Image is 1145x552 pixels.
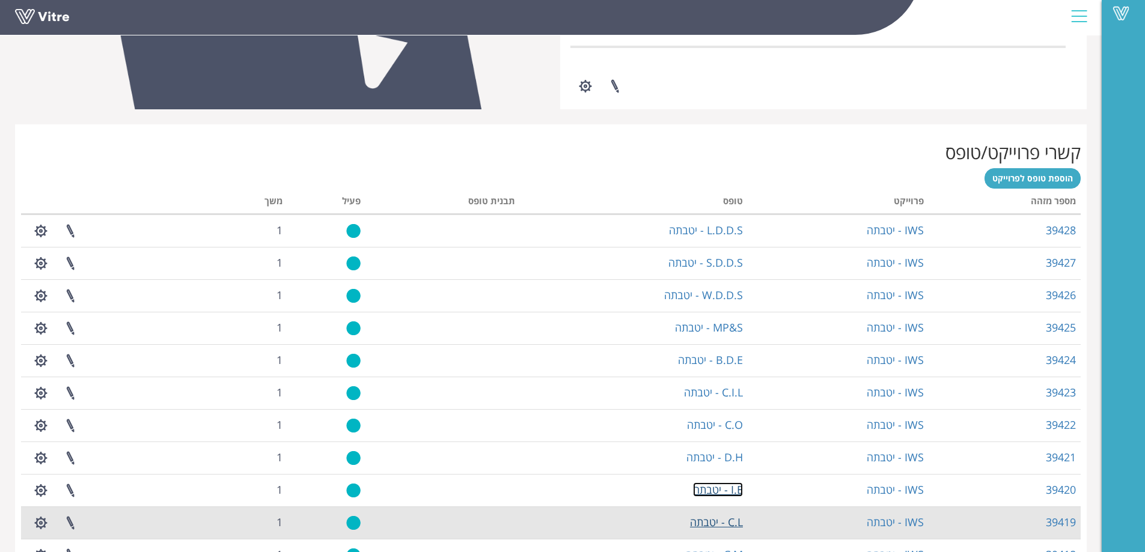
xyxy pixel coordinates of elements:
img: yes [346,483,361,498]
a: 39420 [1046,482,1076,497]
a: C.I.L - יטבתה [684,385,743,399]
a: IWS - יטבתה [867,320,924,335]
img: yes [346,223,361,238]
th: פרוייקט [748,192,929,214]
td: 1 [211,441,287,474]
img: yes [346,386,361,401]
a: C.L - יטבתה [690,515,743,529]
img: yes [346,450,361,466]
a: 39428 [1046,223,1076,237]
td: 1 [211,377,287,409]
h2: קשרי פרוייקט/טופס [21,142,1081,162]
td: 1 [211,312,287,344]
img: yes [346,256,361,271]
a: 39426 [1046,288,1076,302]
img: yes [346,353,361,368]
th: תבנית טופס [365,192,520,214]
a: IWS - יטבתה [867,255,924,270]
a: IWS - יטבתה [867,515,924,529]
a: הוספת טופס לפרוייקט [985,168,1081,189]
a: 39419 [1046,515,1076,529]
a: IWS - יטבתה [867,223,924,237]
a: 39424 [1046,353,1076,367]
img: yes [346,288,361,303]
a: 39425 [1046,320,1076,335]
a: IWS - יטבתה [867,482,924,497]
a: B.D.E - יטבתה [678,353,743,367]
td: 1 [211,344,287,377]
th: משך [211,192,287,214]
a: IWS - יטבתה [867,288,924,302]
td: 1 [211,214,287,247]
a: MP&S - יטבתה [675,320,743,335]
span: הוספת טופס לפרוייקט [992,172,1073,184]
a: L.D.D.S - יטבתה [669,223,743,237]
a: 39423 [1046,385,1076,399]
td: 1 [211,474,287,506]
a: W.D.D.S - יטבתה [664,288,743,302]
a: 39421 [1046,450,1076,464]
a: 39422 [1046,417,1076,432]
a: IWS - יטבתה [867,417,924,432]
td: 1 [211,409,287,441]
img: yes [346,515,361,530]
a: IWS - יטבתה [867,385,924,399]
a: D.H - יטבתה [686,450,743,464]
td: 1 [211,506,287,539]
img: yes [346,418,361,433]
th: מספר מזהה [929,192,1081,214]
td: 1 [211,247,287,279]
a: IWS - יטבתה [867,353,924,367]
a: S.D.D.S - יטבתה [668,255,743,270]
th: פעיל [287,192,365,214]
img: yes [346,321,361,336]
td: 1 [211,279,287,312]
th: טופס [520,192,748,214]
a: IWS - יטבתה [867,450,924,464]
a: 39427 [1046,255,1076,270]
a: I.E - יטבתה [693,482,743,497]
a: C.O - יטבתה [687,417,743,432]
